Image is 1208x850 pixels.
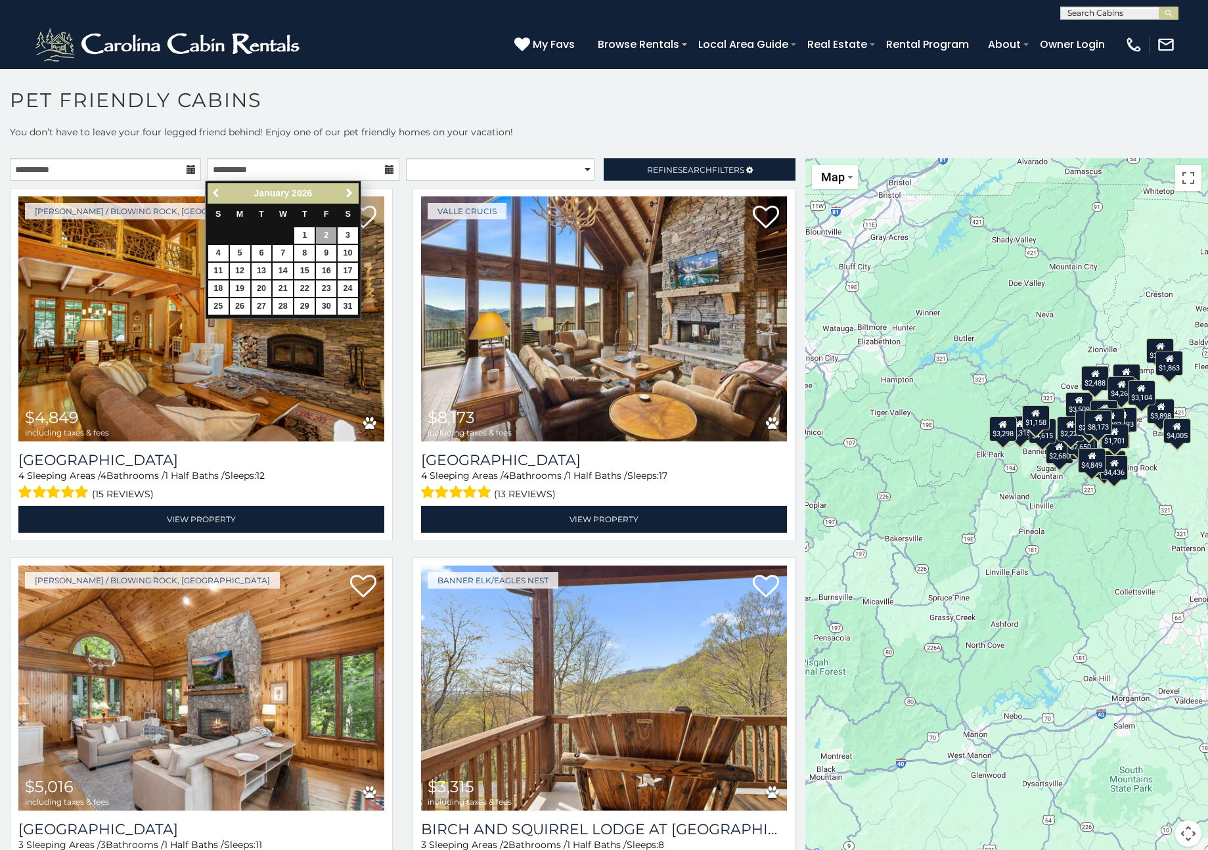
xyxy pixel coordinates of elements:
div: $3,898 [1148,399,1175,424]
span: including taxes & fees [428,428,512,437]
a: Rental Program [880,33,975,56]
span: Monday [236,210,244,219]
div: $3,253 [1091,400,1119,425]
span: including taxes & fees [25,797,109,806]
div: $3,104 [1128,380,1155,405]
span: $3,315 [428,777,474,796]
h3: Birch and Squirrel Lodge at Eagles Nest [421,820,787,838]
a: Valle Crucis [428,203,506,219]
div: $3,219 [1147,338,1174,363]
div: $2,399 [1113,364,1140,389]
a: 19 [230,280,250,297]
a: [GEOGRAPHIC_DATA] [421,451,787,469]
span: 17 [659,470,667,481]
a: 25 [208,298,229,315]
span: Saturday [345,210,350,219]
div: $3,315 [1006,416,1034,441]
span: 4 [421,470,427,481]
span: Next [344,188,355,198]
span: Search [678,165,712,175]
span: 4 [503,470,509,481]
a: 1 [294,227,315,244]
a: View Property [421,506,787,533]
a: Cucumber Tree Lodge $8,173 including taxes & fees [421,196,787,441]
span: $4,849 [25,408,79,427]
div: $4,436 [1101,455,1129,480]
span: including taxes & fees [25,428,109,437]
h3: Cucumber Tree Lodge [421,451,787,469]
a: Chimney Island $5,016 including taxes & fees [18,566,384,811]
a: 9 [316,245,336,261]
a: 30 [316,298,336,315]
a: Birch and Squirrel Lodge at Eagles Nest $3,315 including taxes & fees [421,566,787,811]
a: My Favs [514,36,578,53]
a: Browse Rentals [591,33,686,56]
img: Birch and Squirrel Lodge at Eagles Nest [421,566,787,811]
a: 14 [273,263,293,279]
a: 6 [252,245,272,261]
a: Owner Login [1033,33,1111,56]
a: [GEOGRAPHIC_DATA] [18,451,384,469]
div: $2,226 [1057,416,1085,441]
div: $1,863 [1156,351,1184,376]
a: Add to favorites [753,573,779,601]
a: Birch and Squirrel Lodge at [GEOGRAPHIC_DATA] [421,820,787,838]
span: Previous [212,188,222,198]
a: Real Estate [801,33,874,56]
button: Map camera controls [1175,820,1201,847]
a: Local Area Guide [692,33,795,56]
div: Sleeping Areas / Bathrooms / Sleeps: [421,469,787,503]
div: $4,005 [1163,418,1191,443]
a: 15 [294,263,315,279]
span: Friday [324,210,329,219]
div: $2,437 [1098,408,1125,433]
div: $2,493 [1109,407,1137,432]
a: Add to favorites [350,204,376,232]
span: My Favs [533,36,575,53]
a: 27 [252,298,272,315]
img: phone-regular-white.png [1125,35,1143,54]
a: Previous [209,185,225,202]
img: mail-regular-white.png [1157,35,1175,54]
div: $3,509 [1065,392,1093,417]
a: 12 [230,263,250,279]
h3: Mountain Song Lodge [18,451,384,469]
a: 13 [252,263,272,279]
a: Add to favorites [753,204,779,232]
a: 22 [294,280,315,297]
a: 4 [208,245,229,261]
div: $4,849 [1078,448,1106,473]
div: $1,701 [1101,424,1129,449]
span: 12 [256,470,265,481]
span: including taxes & fees [428,797,512,806]
a: View Property [18,506,384,533]
a: 18 [208,280,229,297]
a: 28 [273,298,293,315]
span: 4 [18,470,24,481]
a: 31 [338,298,358,315]
span: Refine Filters [647,165,744,175]
span: Map [821,170,845,184]
button: Toggle fullscreen view [1175,165,1201,191]
h3: Chimney Island [18,820,384,838]
span: Wednesday [279,210,287,219]
img: Chimney Island [18,566,384,811]
button: Change map style [812,165,858,189]
div: $4,264 [1108,376,1136,401]
a: [PERSON_NAME] / Blowing Rock, [GEOGRAPHIC_DATA] [25,572,280,589]
a: Banner Elk/Eagles Nest [428,572,558,589]
a: 26 [230,298,250,315]
span: 1 Half Baths / [568,470,627,481]
a: 16 [316,263,336,279]
span: 1 Half Baths / [165,470,225,481]
a: 11 [208,263,229,279]
div: $1,158 [1022,405,1050,430]
a: 3 [338,227,358,244]
img: Cucumber Tree Lodge [421,196,787,441]
a: Add to favorites [350,573,376,601]
span: 2026 [292,188,312,198]
div: $4,615 [1029,418,1057,443]
a: 24 [338,280,358,297]
span: Tuesday [259,210,264,219]
a: RefineSearchFilters [604,158,795,181]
